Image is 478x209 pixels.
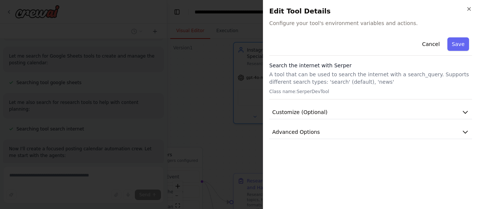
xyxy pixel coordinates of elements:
[269,105,472,119] button: Customize (Optional)
[269,19,472,27] span: Configure your tool's environment variables and actions.
[269,89,472,95] p: Class name: SerperDevTool
[447,37,469,51] button: Save
[269,71,472,86] p: A tool that can be used to search the internet with a search_query. Supports different search typ...
[418,37,444,51] button: Cancel
[269,125,472,139] button: Advanced Options
[272,108,328,116] span: Customize (Optional)
[269,62,472,69] h3: Search the internet with Serper
[272,128,320,136] span: Advanced Options
[269,6,472,16] h2: Edit Tool Details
